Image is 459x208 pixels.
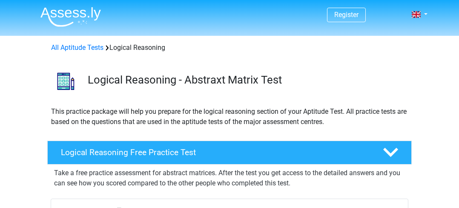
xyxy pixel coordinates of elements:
[48,43,411,53] div: Logical Reasoning
[334,11,359,19] a: Register
[51,107,408,127] p: This practice package will help you prepare for the logical reasoning section of your Aptitude Te...
[44,141,415,165] a: Logical Reasoning Free Practice Test
[51,43,103,52] a: All Aptitude Tests
[61,147,369,157] h4: Logical Reasoning Free Practice Test
[88,73,405,87] h3: Logical Reasoning - Abstraxt Matrix Test
[54,168,405,188] p: Take a free practice assessment for abstract matrices. After the test you get access to the detai...
[40,7,101,27] img: Assessly
[48,63,84,99] img: logical reasoning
